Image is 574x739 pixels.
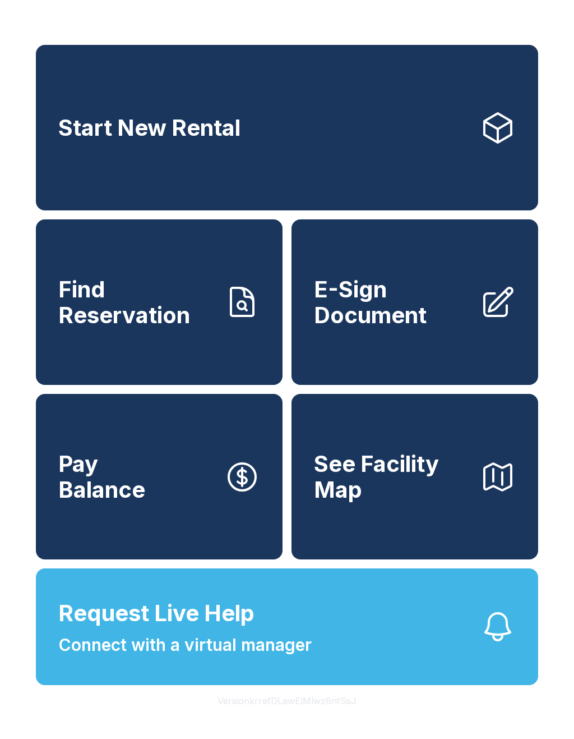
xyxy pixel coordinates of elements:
[36,394,283,559] button: PayBalance
[58,115,240,141] span: Start New Rental
[291,394,538,559] button: See Facility Map
[58,632,312,658] span: Connect with a virtual manager
[291,219,538,385] a: E-Sign Document
[36,219,283,385] a: Find Reservation
[58,451,145,502] span: Pay Balance
[209,685,365,717] button: VersionkrrefDLawElMlwz8nfSsJ
[58,596,254,630] span: Request Live Help
[36,568,538,685] button: Request Live HelpConnect with a virtual manager
[314,277,471,328] span: E-Sign Document
[314,451,471,502] span: See Facility Map
[36,45,538,210] a: Start New Rental
[58,277,215,328] span: Find Reservation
